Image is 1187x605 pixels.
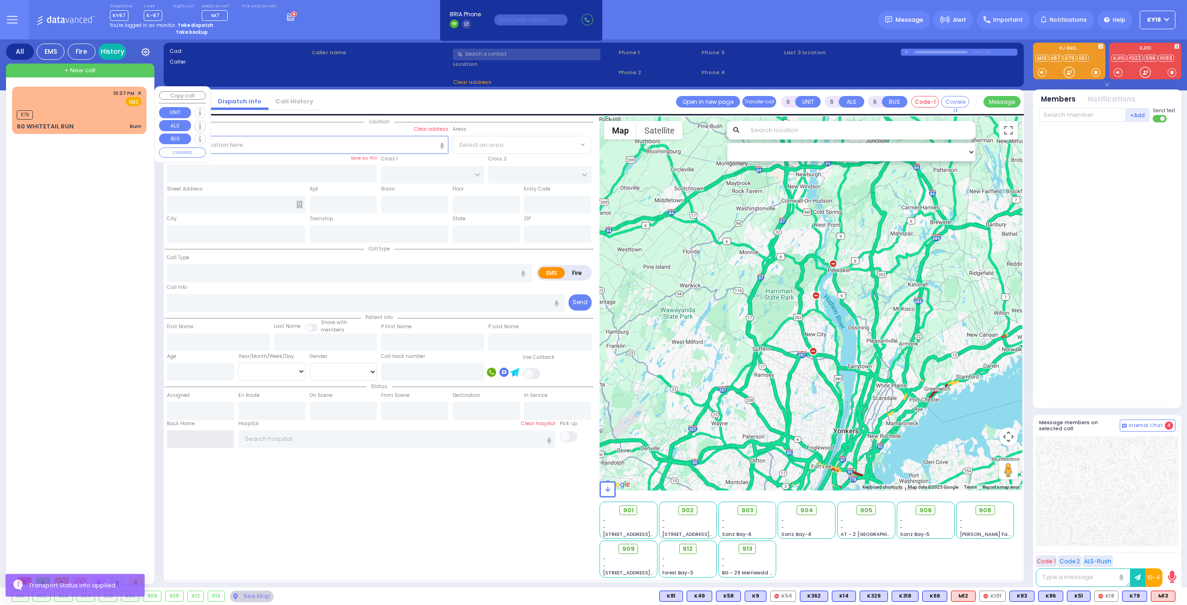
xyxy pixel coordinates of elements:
[167,284,187,291] label: Call Info
[351,155,377,161] label: Save as POI
[381,185,395,193] label: Room
[1058,555,1081,567] button: Code 2
[1153,114,1168,123] label: Turn off text
[659,591,683,602] div: BLS
[459,140,504,150] span: Select an area
[296,201,303,208] span: Other building occupants
[208,591,224,601] div: 913
[979,506,991,515] span: 908
[1165,421,1173,430] span: 4
[841,524,843,531] span: -
[687,591,712,602] div: BLS
[230,591,274,602] div: See map
[126,97,141,106] span: EMS
[524,392,548,399] label: In Service
[538,267,565,279] label: EMS
[453,185,464,193] label: Floor
[17,122,74,131] div: 60 WHITETAIL RUN
[602,478,632,490] a: Open this area in Google Maps (opens a new window)
[167,353,176,360] label: Age
[662,517,665,524] span: -
[742,96,776,108] button: Transfer call
[366,383,392,390] span: Status
[17,110,33,120] span: K79
[202,4,231,9] label: Medic on call
[1122,591,1147,602] div: K79
[892,591,919,602] div: BLS
[619,49,698,57] span: Phone 1
[983,96,1021,108] button: Message
[800,591,828,602] div: K362
[1122,424,1127,428] img: comment-alt.png
[1098,594,1103,599] img: red-radio-icon.svg
[37,14,98,25] img: Logo
[1153,107,1175,114] span: Send text
[682,506,694,515] span: 902
[722,555,725,562] span: -
[524,215,531,223] label: ZIP
[173,4,194,9] label: Night unit
[603,562,606,569] span: -
[453,126,466,133] label: Areas
[381,155,398,163] label: Cross 1
[68,44,96,60] div: Fire
[159,147,206,158] button: COVERED
[310,185,318,193] label: Apt
[999,121,1018,140] button: Toggle fullscreen view
[951,591,976,602] div: M12
[919,506,932,515] span: 906
[602,478,632,490] img: Google
[895,15,923,25] span: Message
[211,97,268,106] a: Dispatch info
[1127,55,1143,62] a: FD22
[178,22,213,29] strong: Take dispatch
[453,392,480,399] label: Destination
[742,544,753,554] span: 913
[144,10,162,21] span: K-67
[37,44,64,60] div: EMS
[1113,16,1125,24] span: Help
[1067,591,1091,602] div: K51
[619,69,698,76] span: Phone 2
[167,323,193,331] label: First Name
[676,96,740,108] a: Open in new page
[1041,94,1076,105] button: Members
[882,96,907,108] button: BUS
[603,524,606,531] span: -
[770,591,796,602] div: K54
[604,121,637,140] button: Show street map
[361,314,397,321] span: Patient info
[1033,46,1105,52] label: KJ EMS...
[741,506,753,515] span: 903
[1140,11,1175,29] button: KY18
[687,591,712,602] div: K49
[1067,591,1091,602] div: BLS
[623,506,634,515] span: 901
[716,591,741,602] div: K58
[999,461,1018,479] button: Drag Pegman onto the map to open Street View
[167,420,195,427] label: Back Home
[637,121,683,140] button: Show satellite imagery
[1126,108,1150,122] button: +Add
[683,544,693,554] span: 912
[242,4,276,9] label: Fire units on call
[774,594,779,599] img: red-radio-icon.svg
[453,49,600,60] input: Search a contact
[1038,591,1063,602] div: K86
[900,531,930,538] span: Sanz Bay-5
[1144,55,1157,62] a: 596
[310,215,333,223] label: Township
[211,12,219,19] span: M7
[414,126,448,133] label: Clear address
[662,524,665,531] span: -
[381,353,425,360] label: Call back number
[603,569,690,576] span: [STREET_ADDRESS][PERSON_NAME]
[722,562,725,569] span: -
[450,10,481,19] span: BRIA Phone
[960,517,963,524] span: -
[841,517,843,524] span: -
[494,14,568,25] input: (000)000-00000
[662,569,693,576] span: Forest Bay-3
[453,78,491,86] span: Clear address
[800,591,828,602] div: BLS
